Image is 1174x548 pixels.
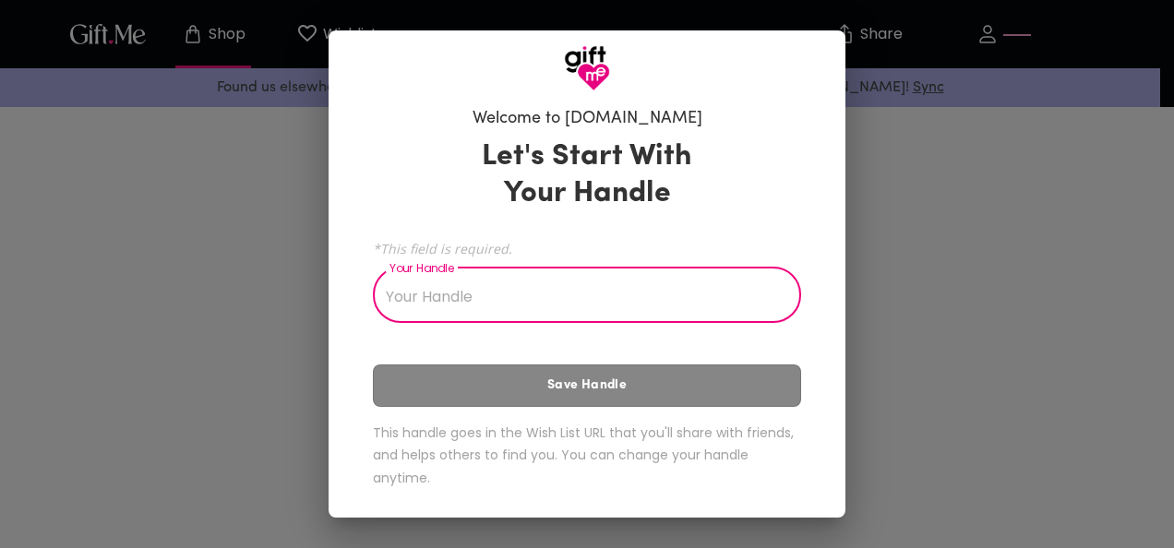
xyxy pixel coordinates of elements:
[473,108,702,130] h6: Welcome to [DOMAIN_NAME]
[373,240,801,257] span: *This field is required.
[373,422,801,490] h6: This handle goes in the Wish List URL that you'll share with friends, and helps others to find yo...
[564,45,610,91] img: GiftMe Logo
[459,138,715,212] h3: Let's Start With Your Handle
[373,271,781,323] input: Your Handle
